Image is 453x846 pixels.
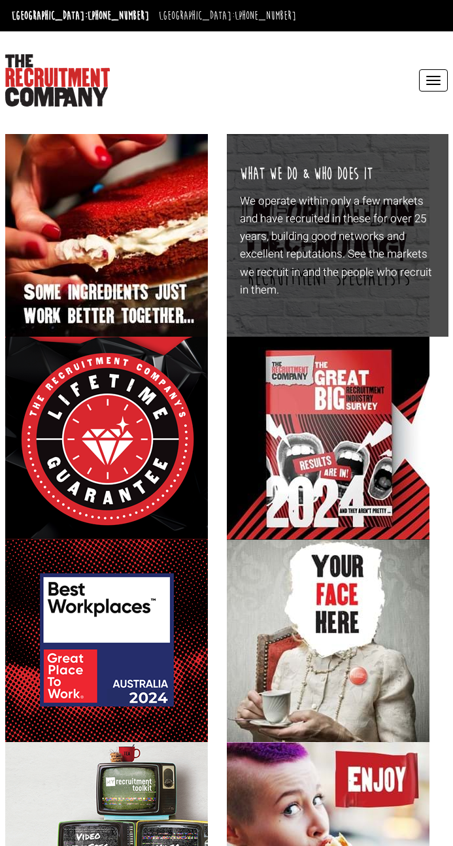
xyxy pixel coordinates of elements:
a: What We Do & Who Does It We operate within only a few markets and have recruited in these for ove... [227,134,448,337]
a: [PHONE_NUMBER] [88,8,149,23]
li: [GEOGRAPHIC_DATA]: [156,5,299,26]
img: The Recruitment Company [5,54,110,107]
a: [PHONE_NUMBER] [235,8,296,23]
li: [GEOGRAPHIC_DATA]: [8,5,152,26]
p: We operate within only a few markets and have recruited in these for over 25 years, building good... [240,192,435,299]
h3: What We Do & Who Does It [240,165,373,185]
